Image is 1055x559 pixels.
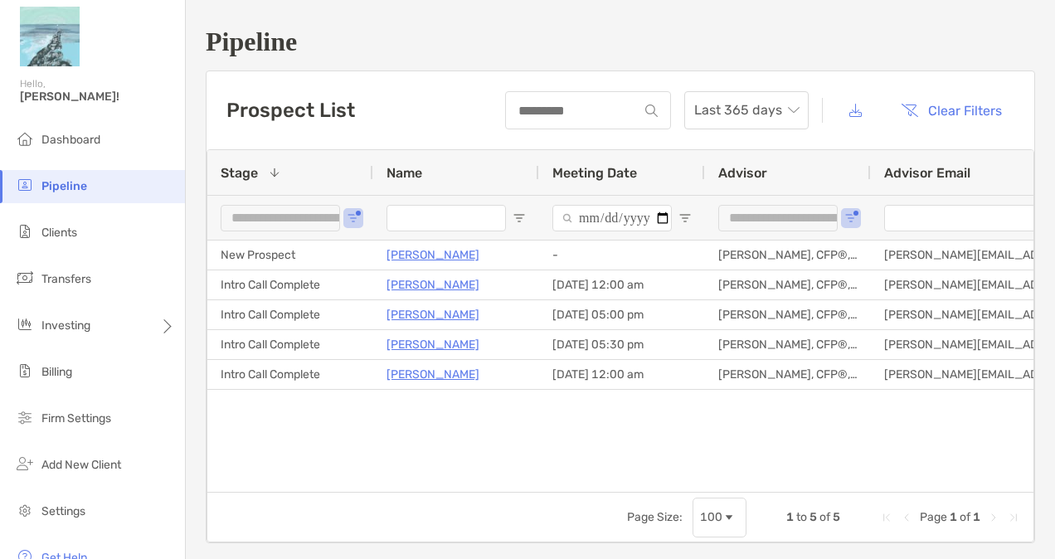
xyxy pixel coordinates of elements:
a: [PERSON_NAME] [387,334,479,355]
span: Dashboard [41,133,100,147]
a: [PERSON_NAME] [387,304,479,325]
img: transfers icon [15,268,35,288]
span: 5 [809,510,817,524]
div: [PERSON_NAME], CFP®, CHFC®, CDFA [705,270,871,299]
img: pipeline icon [15,175,35,195]
div: Next Page [987,511,1000,524]
span: Page [920,510,947,524]
div: [DATE] 05:30 pm [539,330,705,359]
div: Last Page [1007,511,1020,524]
div: [DATE] 05:00 pm [539,300,705,329]
img: clients icon [15,221,35,241]
a: [PERSON_NAME] [387,275,479,295]
span: Advisor [718,165,767,181]
span: Clients [41,226,77,240]
div: [PERSON_NAME], CFP®, CHFC®, CDFA [705,330,871,359]
span: 1 [950,510,957,524]
span: Last 365 days [694,92,799,129]
img: Zoe Logo [20,7,80,66]
div: Previous Page [900,511,913,524]
span: 5 [833,510,840,524]
span: 1 [786,510,794,524]
input: Name Filter Input [387,205,506,231]
img: firm-settings icon [15,407,35,427]
div: [DATE] 12:00 am [539,360,705,389]
div: First Page [880,511,893,524]
div: Intro Call Complete [207,330,373,359]
button: Open Filter Menu [513,211,526,225]
div: - [539,241,705,270]
h1: Pipeline [206,27,1035,57]
span: 1 [973,510,980,524]
a: [PERSON_NAME] [387,364,479,385]
span: Name [387,165,422,181]
span: Investing [41,318,90,333]
img: dashboard icon [15,129,35,148]
div: Intro Call Complete [207,300,373,329]
div: [PERSON_NAME], CFP®, CHFC®, CDFA [705,360,871,389]
button: Open Filter Menu [844,211,858,225]
img: input icon [645,105,658,117]
span: Billing [41,365,72,379]
img: billing icon [15,361,35,381]
span: of [960,510,970,524]
div: Intro Call Complete [207,360,373,389]
img: settings icon [15,500,35,520]
button: Clear Filters [888,92,1014,129]
img: investing icon [15,314,35,334]
div: [PERSON_NAME], CFP®, CHFC®, CDFA [705,241,871,270]
h3: Prospect List [226,99,355,122]
input: Meeting Date Filter Input [552,205,672,231]
a: [PERSON_NAME] [387,245,479,265]
span: Pipeline [41,179,87,193]
span: [PERSON_NAME]! [20,90,175,104]
div: [PERSON_NAME], CFP®, CHFC®, CDFA [705,300,871,329]
img: add_new_client icon [15,454,35,474]
span: Settings [41,504,85,518]
div: 100 [700,510,722,524]
span: Firm Settings [41,411,111,425]
span: Stage [221,165,258,181]
button: Open Filter Menu [678,211,692,225]
div: Page Size: [627,510,683,524]
div: Intro Call Complete [207,270,373,299]
div: Page Size [693,498,746,537]
span: Advisor Email [884,165,970,181]
span: to [796,510,807,524]
span: Meeting Date [552,165,637,181]
div: [DATE] 12:00 am [539,270,705,299]
span: Transfers [41,272,91,286]
div: New Prospect [207,241,373,270]
span: of [819,510,830,524]
span: Add New Client [41,458,121,472]
button: Open Filter Menu [347,211,360,225]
